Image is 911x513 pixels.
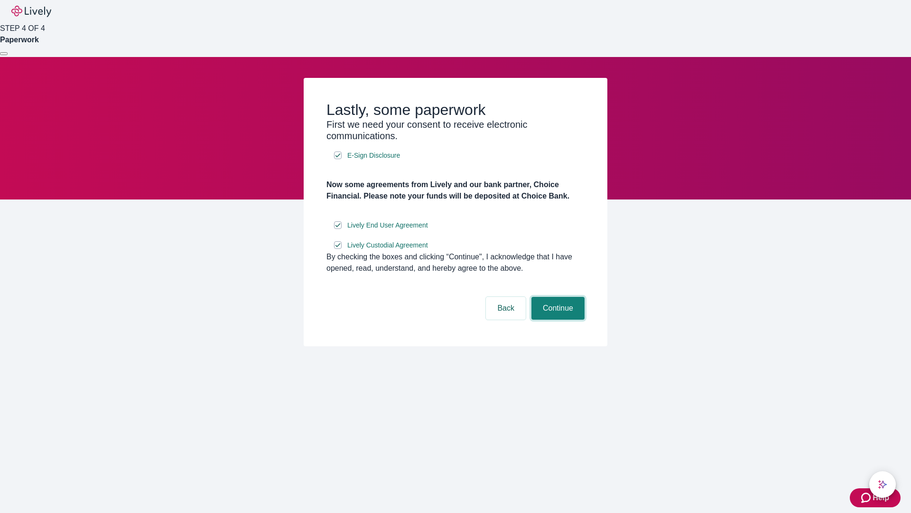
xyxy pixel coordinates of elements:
[326,119,585,142] h3: First we need your consent to receive electronic communications.
[326,101,585,119] h2: Lastly, some paperwork
[347,151,400,161] span: E-Sign Disclosure
[345,219,430,231] a: e-sign disclosure document
[347,220,428,230] span: Lively End User Agreement
[861,492,873,503] svg: Zendesk support icon
[345,239,430,251] a: e-sign disclosure document
[347,240,428,250] span: Lively Custodial Agreement
[878,480,887,489] svg: Lively AI Assistant
[850,488,901,507] button: Zendesk support iconHelp
[326,251,585,274] div: By checking the boxes and clicking “Continue", I acknowledge that I have opened, read, understand...
[869,471,896,498] button: chat
[11,6,51,17] img: Lively
[531,297,585,320] button: Continue
[345,150,402,161] a: e-sign disclosure document
[326,179,585,202] h4: Now some agreements from Lively and our bank partner, Choice Financial. Please note your funds wi...
[486,297,526,320] button: Back
[873,492,889,503] span: Help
